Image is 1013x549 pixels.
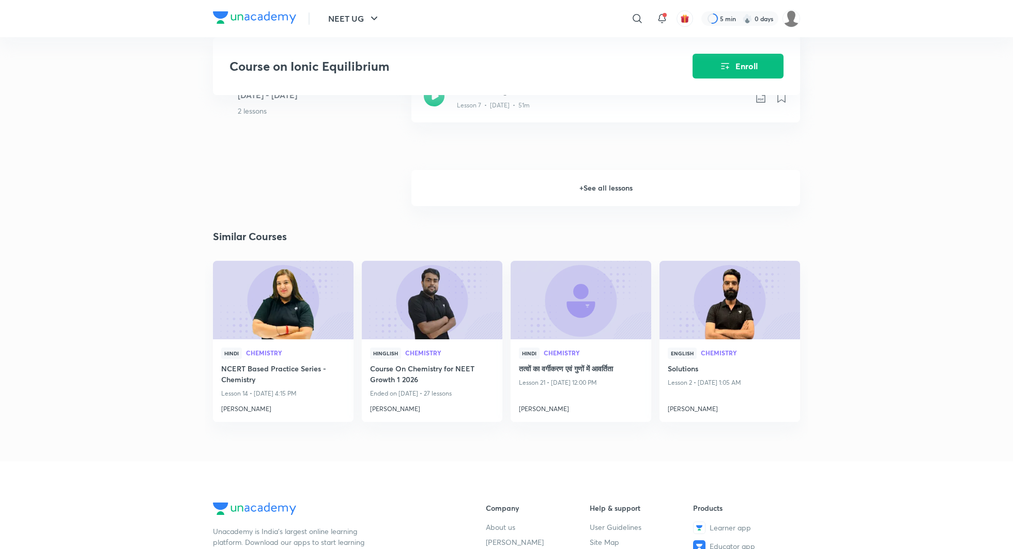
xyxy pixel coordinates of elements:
img: new-thumbnail [509,260,652,340]
button: Enroll [693,54,784,79]
a: [PERSON_NAME] [668,400,792,414]
span: Learner app [710,522,751,533]
a: Solutions [668,363,792,376]
p: Lesson 14 • [DATE] 4:15 PM [221,387,345,400]
a: [PERSON_NAME] [370,400,494,414]
img: new-thumbnail [211,260,355,340]
h2: Similar Courses [213,229,287,244]
span: Hindi [519,348,540,359]
a: [PERSON_NAME] [486,537,590,547]
a: [PERSON_NAME] [221,400,345,414]
a: Chemistry [246,350,345,357]
button: avatar [677,10,693,27]
a: new-thumbnail [213,261,354,339]
img: Siddharth Mitra [782,10,800,27]
a: Chemistry [405,350,494,357]
p: 2 lessons [238,105,403,116]
a: new-thumbnail [511,261,651,339]
a: new-thumbnail [659,261,800,339]
a: तत्वों का वर्गीकरण एवं गुणों में आवर्तिता [519,363,643,376]
a: Chemistry [544,350,643,357]
a: new-thumbnail [362,261,502,339]
a: Doubt clearing sessionLesson 7 • [DATE] • 51m [411,73,800,135]
a: Chemistry [701,350,792,357]
h3: Course on Ionic Equilibrium [229,59,634,74]
a: About us [486,522,590,532]
a: [PERSON_NAME] [519,400,643,414]
h6: + See all lessons [411,170,800,206]
img: streak [742,13,753,24]
span: Chemistry [544,350,643,356]
a: Learner app [693,522,797,534]
a: NCERT Based Practice Series - Chemistry [221,363,345,387]
a: User Guidelines [590,522,694,532]
img: new-thumbnail [658,260,801,340]
p: Lesson 2 • [DATE] 1:05 AM [668,376,792,389]
p: Ended on [DATE] • 27 lessons [370,387,494,400]
h6: Products [693,503,797,513]
a: Site Map [590,537,694,547]
h6: Help & support [590,503,694,513]
h6: Company [486,503,590,513]
img: Company Logo [213,11,296,24]
a: Course On Chemistry for NEET Growth 1 2026 [370,363,494,387]
span: Hindi [221,348,242,359]
a: Company Logo [213,11,296,26]
p: Lesson 7 • [DATE] • 51m [457,101,530,110]
span: Hinglish [370,348,401,359]
p: Unacademy is India’s largest online learning platform. Download our apps to start learning [213,526,368,547]
span: Chemistry [701,350,792,356]
img: Company Logo [213,503,296,515]
img: avatar [680,14,689,23]
p: Lesson 21 • [DATE] 12:00 PM [519,376,643,389]
button: NEET UG [322,8,387,29]
span: Chemistry [405,350,494,356]
img: new-thumbnail [360,260,503,340]
span: Chemistry [246,350,345,356]
img: Learner app [693,522,705,534]
span: English [668,348,697,359]
a: Company Logo [213,503,453,517]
